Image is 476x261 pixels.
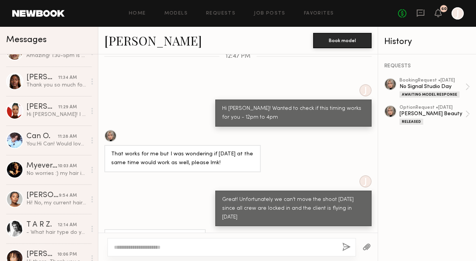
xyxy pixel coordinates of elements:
div: Awaiting Model Response [400,91,460,98]
div: booking Request • [DATE] [400,78,465,83]
div: Can O. [26,133,58,140]
a: Job Posts [254,11,286,16]
div: 12:14 AM [58,222,77,229]
div: No Signal Studio Day [400,83,465,90]
div: [PERSON_NAME] [26,251,57,258]
div: Hi [PERSON_NAME]! Wanted to check if this timing works for you - 12pm to 4pm [222,104,365,122]
a: optionRequest •[DATE][PERSON_NAME] BeautyReleased [400,105,470,125]
a: Favorites [304,11,334,16]
a: [PERSON_NAME] [104,32,202,49]
div: 10:06 PM [57,251,77,258]
a: Requests [206,11,236,16]
div: Great! Unfortunately we can't move the shoot [DATE] since all crew are locked in and the client i... [222,196,365,222]
div: option Request • [DATE] [400,105,465,110]
div: Hi! No, my current hairstyle is all brown braids. [26,199,86,207]
div: [PERSON_NAME] Beauty [400,110,465,117]
div: T A R Z. [26,221,58,229]
div: 11:34 AM [58,74,77,82]
div: 10:03 AM [58,163,77,170]
span: Messages [6,36,47,44]
div: Myever A. [26,162,58,170]
div: That works for me but I was wondering if [DATE] at the same time would work as well, please lmk! [111,150,254,168]
div: You: Hi Can! Would love to lock you in for the shoot [DATE]. These are the time frames we have av... [26,140,86,148]
span: 12:47 PM [226,53,250,60]
div: [PERSON_NAME] [26,192,59,199]
div: - What hair type do you consider yourself? Somewhere between [GEOGRAPHIC_DATA] and curly. - When ... [26,229,86,236]
div: [PERSON_NAME] [26,74,58,82]
div: Hi [PERSON_NAME]! I just sent over the email. Thanks [PERSON_NAME] [26,111,86,118]
div: [PERSON_NAME] [26,103,58,111]
button: Book model [313,33,372,48]
div: Amazing! 1:30-5pm is perfect [26,52,86,59]
div: REQUESTS [384,64,470,69]
div: Thank you so much for considering me for the upcoming Bounce Curls shoot — I’d love the opportuni... [26,82,86,89]
a: bookingRequest •[DATE]No Signal Studio DayAwaiting Model Response [400,78,470,98]
a: Book model [313,37,372,43]
a: Home [129,11,146,16]
a: J [452,7,464,20]
div: 60 [441,7,447,11]
a: Models [164,11,188,16]
div: 9:54 AM [59,192,77,199]
div: No worries :) my hair is currently blonde [26,170,86,177]
div: Released [400,119,423,125]
div: 11:29 AM [58,104,77,111]
div: History [384,38,470,46]
div: 11:28 AM [58,133,77,140]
